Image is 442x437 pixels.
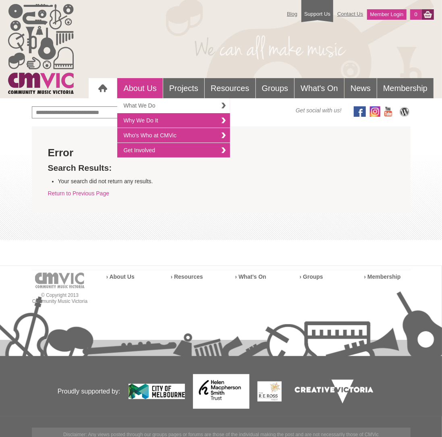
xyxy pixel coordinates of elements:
img: CMVic Blog [398,106,411,117]
li: Your search did not return any results. [58,177,405,185]
h3: Search Results: [48,163,394,173]
a: › About Us [106,273,135,280]
a: 0 [410,9,422,20]
a: Why We Do It [117,113,230,128]
img: icon-instagram.png [370,106,380,117]
a: Projects [163,78,204,98]
a: › Groups [300,273,323,280]
img: Creative Victoria Logo [290,375,378,408]
a: Return to Previous Page [48,190,110,197]
p: © Copyright 2013 Community Music Victoria [32,292,88,304]
a: Contact Us [333,7,367,21]
a: › What’s On [235,273,266,280]
a: What We Do [117,98,230,113]
p: Proudly supported by: [32,357,120,426]
a: About Us [117,78,162,98]
a: Membership [377,78,434,98]
a: › Resources [171,273,203,280]
a: Member Login [367,9,406,20]
span: Get social with us! [296,106,342,114]
h2: Error [48,147,394,159]
img: cmvic-logo-footer.png [35,273,85,288]
a: Groups [256,78,295,98]
a: Resources [205,78,255,98]
img: cmvic_logo.png [8,4,74,94]
img: City of Melbourne [129,384,185,400]
a: News [344,78,377,98]
a: What's On [295,78,344,98]
a: › Membership [364,273,401,280]
img: Helen Macpherson Smith Trust [193,374,249,409]
img: The Re Ross Trust [257,381,282,402]
a: Who's Who at CMVic [117,128,230,143]
a: Get Involved [117,143,230,157]
a: Blog [283,7,301,21]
